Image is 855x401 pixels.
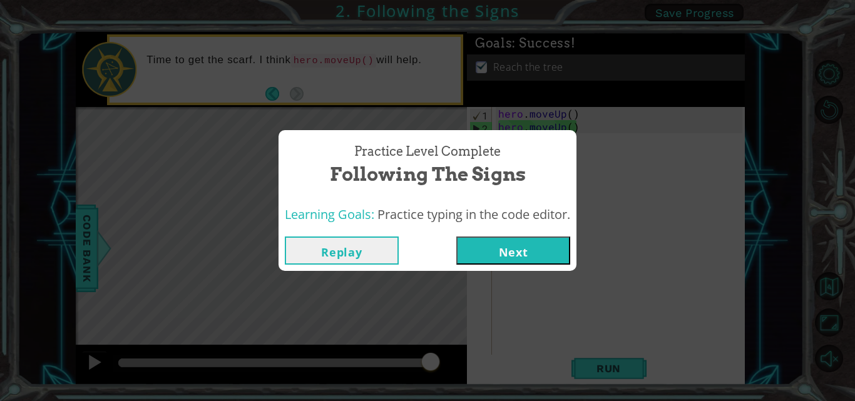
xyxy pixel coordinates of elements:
[330,161,526,188] span: Following the Signs
[285,236,399,265] button: Replay
[354,143,501,161] span: Practice Level Complete
[456,236,570,265] button: Next
[285,206,374,223] span: Learning Goals:
[377,206,570,223] span: Practice typing in the code editor.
